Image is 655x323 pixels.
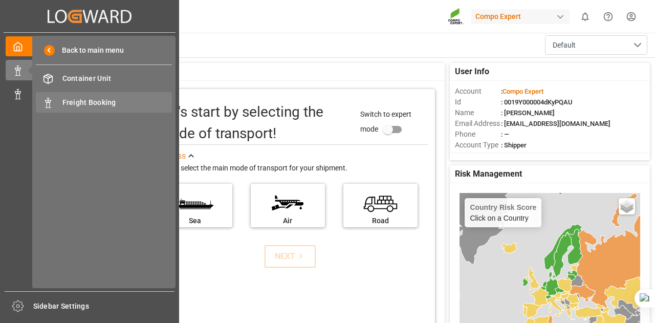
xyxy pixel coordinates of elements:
span: : [501,88,543,95]
span: Default [553,40,576,51]
span: Freight Booking [62,97,172,108]
div: Let's start by selecting the mode of transport! [158,101,351,144]
a: Container Unit [36,69,172,89]
span: Compo Expert [503,88,543,95]
span: : Shipper [501,141,527,149]
span: : [PERSON_NAME] [501,109,555,117]
button: open menu [545,35,647,55]
h4: Country Risk Score [470,203,536,211]
span: Risk Management [455,168,522,180]
a: Freight Booking [36,92,172,112]
span: User Info [455,66,489,78]
div: Air [256,216,320,226]
span: : — [501,131,509,138]
div: Road [348,216,412,226]
span: Back to main menu [55,45,124,56]
a: Customer View [6,84,173,104]
span: Account [455,86,501,97]
div: Please select the main mode of transport for your shipment. [158,162,428,175]
span: Switch to expert mode [360,110,411,133]
span: : 0019Y000004dKyPQAU [501,98,573,106]
div: Click on a Country [470,203,536,222]
span: : [EMAIL_ADDRESS][DOMAIN_NAME] [501,120,610,127]
a: My Cockpit [6,36,173,56]
span: Name [455,107,501,118]
div: Sea [163,216,227,226]
span: Sidebar Settings [33,301,175,312]
div: NEXT [275,250,306,263]
a: Layers [619,198,635,214]
span: Id [455,97,501,107]
button: NEXT [265,245,316,268]
span: Account Type [455,140,501,150]
span: Phone [455,129,501,140]
span: Email Address [455,118,501,129]
span: Container Unit [62,73,172,84]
